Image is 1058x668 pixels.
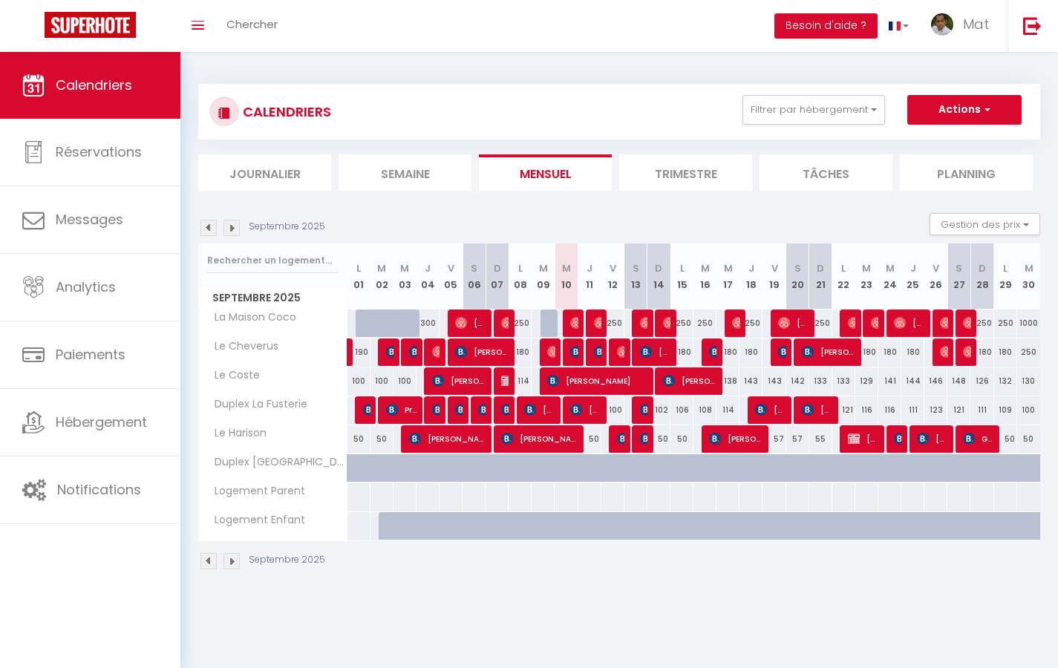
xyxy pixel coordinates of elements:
th: 05 [440,243,463,310]
span: [PERSON_NAME]/[PERSON_NAME] [594,309,601,337]
div: 55 [809,425,832,453]
span: [PERSON_NAME] [778,338,786,366]
th: 28 [970,243,993,310]
div: 148 [947,367,970,395]
span: Le Cheverus [201,338,282,355]
th: 04 [417,243,440,310]
abbr: D [494,261,501,275]
div: 180 [901,338,924,366]
span: [PERSON_NAME] [848,309,855,337]
div: 123 [924,396,947,424]
span: [PERSON_NAME] [894,309,924,337]
th: 27 [947,243,970,310]
div: 133 [832,367,855,395]
abbr: D [655,261,662,275]
span: [PERSON_NAME] [386,338,394,366]
div: 146 [924,367,947,395]
li: Journalier [198,154,331,191]
div: 108 [693,396,716,424]
th: 01 [347,243,370,310]
div: 100 [347,367,370,395]
span: [PERSON_NAME] [594,338,601,366]
abbr: M [400,261,409,275]
div: 57 [763,425,786,453]
button: Filtrer par hébergement [742,95,885,125]
span: Duplex La Fusterie [201,396,311,413]
span: Paiements [56,345,125,364]
th: 26 [924,243,947,310]
abbr: M [886,261,895,275]
div: 141 [878,367,901,395]
abbr: S [471,261,477,275]
span: [PERSON_NAME] [663,367,716,395]
th: 22 [832,243,855,310]
th: 12 [601,243,624,310]
abbr: V [448,261,454,275]
span: [PERSON_NAME] [363,396,370,424]
span: [PERSON_NAME] [547,367,647,395]
div: 138 [716,367,739,395]
div: 50 [647,425,670,453]
a: [PERSON_NAME] [347,338,355,367]
span: Duplex [GEOGRAPHIC_DATA][PERSON_NAME] [201,454,350,471]
div: 100 [1017,396,1040,424]
span: La Maison Coco [201,310,300,326]
input: Rechercher un logement... [207,247,339,274]
div: 180 [994,338,1017,366]
h3: CALENDRIERS [239,95,331,128]
span: [PERSON_NAME] [570,309,578,337]
span: Prof. [PERSON_NAME] [386,396,417,424]
span: [PERSON_NAME] [501,396,509,424]
div: 102 [647,396,670,424]
abbr: M [377,261,386,275]
span: [PERSON_NAME] [709,338,716,366]
th: 18 [739,243,763,310]
div: 190 [347,338,370,366]
th: 13 [624,243,647,310]
span: [PERSON_NAME] [570,338,578,366]
span: [PERSON_NAME] [547,338,555,366]
div: 50 [578,425,601,453]
div: 180 [509,338,532,366]
span: Le Harison [201,425,270,442]
div: 250 [693,310,716,337]
span: Réservations [56,143,142,161]
span: [PERSON_NAME] [455,338,509,366]
div: 133 [809,367,832,395]
li: Mensuel [479,154,612,191]
abbr: L [356,261,361,275]
div: 121 [947,396,970,424]
th: 14 [647,243,670,310]
abbr: L [1003,261,1008,275]
button: Ouvrir le widget de chat LiveChat [12,6,56,50]
abbr: J [587,261,592,275]
div: 250 [670,310,693,337]
th: 08 [509,243,532,310]
th: 09 [532,243,555,310]
span: [PERSON_NAME] [524,396,555,424]
span: [PERSON_NAME] [501,425,578,453]
abbr: S [794,261,801,275]
span: Mat [963,15,989,33]
div: 126 [970,367,993,395]
span: [PERSON_NAME] [478,396,486,424]
div: 111 [901,396,924,424]
li: Semaine [339,154,471,191]
div: 300 [417,310,440,337]
div: 50 [670,425,693,453]
th: 03 [394,243,417,310]
span: [PERSON_NAME] [640,425,647,453]
span: Septembre 2025 [199,287,347,309]
div: 106 [670,396,693,424]
span: [PERSON_NAME] [501,309,509,337]
p: Septembre 2025 [249,553,325,567]
div: 130 [1017,367,1040,395]
th: 15 [670,243,693,310]
abbr: S [956,261,962,275]
span: Analytics [56,278,116,296]
span: Logement Parent [201,483,309,500]
abbr: M [539,261,548,275]
span: [PERSON_NAME] [894,425,901,453]
div: 116 [878,396,901,424]
abbr: V [933,261,939,275]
